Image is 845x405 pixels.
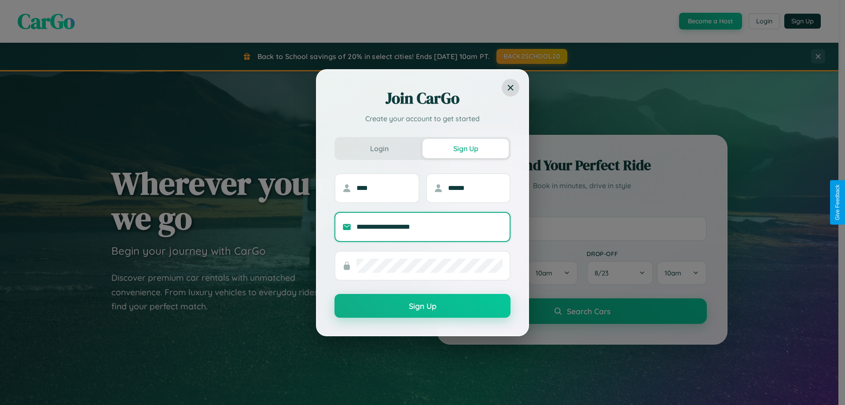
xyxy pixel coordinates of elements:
button: Sign Up [422,139,509,158]
button: Login [336,139,422,158]
div: Give Feedback [834,185,841,220]
button: Sign Up [334,294,511,318]
h2: Join CarGo [334,88,511,109]
p: Create your account to get started [334,113,511,124]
